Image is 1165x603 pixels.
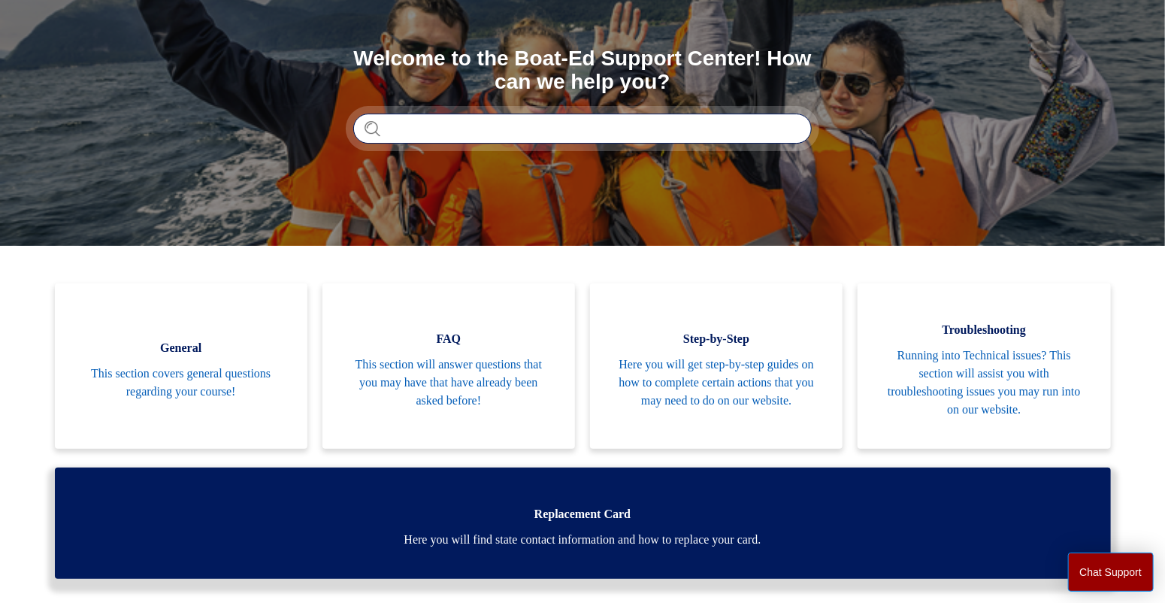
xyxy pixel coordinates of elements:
span: Troubleshooting [880,321,1088,339]
h1: Welcome to the Boat-Ed Support Center! How can we help you? [353,47,812,94]
a: FAQ This section will answer questions that you may have that have already been asked before! [322,283,575,449]
a: Step-by-Step Here you will get step-by-step guides on how to complete certain actions that you ma... [590,283,843,449]
input: Search [353,114,812,144]
a: General This section covers general questions regarding your course! [55,283,307,449]
span: Step-by-Step [613,330,820,348]
span: Replacement Card [77,505,1088,523]
span: General [77,339,285,357]
span: FAQ [345,330,552,348]
button: Chat Support [1068,553,1154,592]
span: This section will answer questions that you may have that have already been asked before! [345,356,552,410]
span: Running into Technical issues? This section will assist you with troubleshooting issues you may r... [880,347,1088,419]
a: Replacement Card Here you will find state contact information and how to replace your card. [55,468,1111,579]
span: Here you will find state contact information and how to replace your card. [77,531,1088,549]
span: This section covers general questions regarding your course! [77,365,285,401]
a: Troubleshooting Running into Technical issues? This section will assist you with troubleshooting ... [858,283,1110,449]
span: Here you will get step-by-step guides on how to complete certain actions that you may need to do ... [613,356,820,410]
